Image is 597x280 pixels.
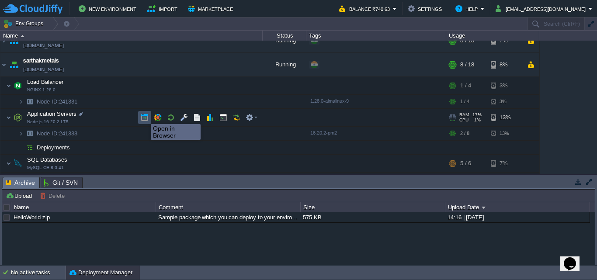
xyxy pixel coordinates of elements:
a: SQL DatabasesMySQL CE 8.0.41 [26,156,69,163]
span: 16.20.2-pm2 [310,130,337,135]
a: Deployments [36,144,71,151]
button: Help [455,3,480,14]
iframe: chat widget [560,245,588,271]
div: 8 / 18 [460,53,474,76]
a: Application ServersNode.js 16.20.2 LTS [26,111,78,117]
div: 7% [491,29,519,52]
img: AMDAwAAAACH5BAEAAAAALAAAAAABAAEAAAICRAEAOw== [6,109,11,126]
span: 1% [472,118,481,123]
div: 14:16 | [DATE] [445,212,589,222]
img: AMDAwAAAACH5BAEAAAAALAAAAAABAAEAAAICRAEAOw== [12,77,24,94]
button: Marketplace [188,3,236,14]
div: 7% [491,155,519,172]
span: Node ID: [37,130,59,137]
div: 5 / 6 [460,173,469,186]
a: HelloWorld.zip [14,214,50,221]
img: AMDAwAAAACH5BAEAAAAALAAAAAABAAEAAAICRAEAOw== [0,29,7,52]
div: Open in Browser [153,125,198,139]
a: Load BalancerNGINX 1.28.0 [26,79,65,85]
img: AMDAwAAAACH5BAEAAAAALAAAAAABAAEAAAICRAEAOw== [24,141,36,154]
div: Usage [447,31,539,41]
div: Tags [307,31,446,41]
img: AMDAwAAAACH5BAEAAAAALAAAAAABAAEAAAICRAEAOw== [24,173,36,186]
div: Size [301,202,445,212]
span: CPU [459,118,469,123]
button: Balance ₹740.63 [339,3,392,14]
img: AMDAwAAAACH5BAEAAAAALAAAAAABAAEAAAICRAEAOw== [0,53,7,76]
span: Node.js 16.20.2 LTS [27,119,69,124]
button: Upload [6,192,35,200]
div: Status [263,31,306,41]
span: Node ID: [37,98,59,105]
div: 13% [491,127,519,140]
div: No active tasks [11,266,66,280]
div: 13% [491,109,519,126]
span: NGINX 1.28.0 [27,87,56,93]
img: AMDAwAAAACH5BAEAAAAALAAAAAABAAEAAAICRAEAOw== [18,173,24,186]
span: SQL Databases [26,156,69,163]
button: Delete [40,192,67,200]
img: AMDAwAAAACH5BAEAAAAALAAAAAABAAEAAAICRAEAOw== [8,29,20,52]
div: 7% [491,173,519,186]
img: AMDAwAAAACH5BAEAAAAALAAAAAABAAEAAAICRAEAOw== [24,95,36,108]
img: AMDAwAAAACH5BAEAAAAALAAAAAABAAEAAAICRAEAOw== [21,35,24,37]
div: Comment [156,202,300,212]
img: AMDAwAAAACH5BAEAAAAALAAAAAABAAEAAAICRAEAOw== [18,127,24,140]
div: 8 / 18 [460,29,474,52]
button: Deployment Manager [69,268,132,277]
button: New Environment [79,3,139,14]
span: Load Balancer [26,78,65,86]
img: AMDAwAAAACH5BAEAAAAALAAAAAABAAEAAAICRAEAOw== [6,155,11,172]
div: 3% [491,95,519,108]
div: Sample package which you can deploy to your environment. Feel free to delete and upload a package... [156,212,300,222]
button: Settings [408,3,444,14]
div: 575 KB [301,212,444,222]
div: Name [12,202,156,212]
span: RAM [459,112,469,118]
span: Archive [6,177,35,188]
button: Env Groups [3,17,46,30]
a: [DOMAIN_NAME] [23,65,64,74]
div: 3% [491,77,519,94]
span: MySQL CE 8.0.41 [27,165,64,170]
div: Name [1,31,262,41]
a: [DOMAIN_NAME] [23,41,64,50]
img: AMDAwAAAACH5BAEAAAAALAAAAAABAAEAAAICRAEAOw== [6,77,11,94]
span: 241333 [36,130,79,137]
a: Node ID:241331 [36,98,79,105]
div: 1 / 4 [460,77,471,94]
span: Git / SVN [44,177,78,188]
img: AMDAwAAAACH5BAEAAAAALAAAAAABAAEAAAICRAEAOw== [12,109,24,126]
img: AMDAwAAAACH5BAEAAAAALAAAAAABAAEAAAICRAEAOw== [18,95,24,108]
div: Upload Date [446,202,590,212]
div: Running [263,53,306,76]
button: [EMAIL_ADDRESS][DOMAIN_NAME] [496,3,588,14]
a: sarthakmetals [23,56,59,65]
img: AMDAwAAAACH5BAEAAAAALAAAAAABAAEAAAICRAEAOw== [12,155,24,172]
span: 241331 [36,98,79,105]
span: 1.28.0-almalinux-9 [310,98,349,104]
div: 2 / 8 [460,127,469,140]
a: Node ID:241333 [36,130,79,137]
span: Application Servers [26,110,78,118]
img: AMDAwAAAACH5BAEAAAAALAAAAAABAAEAAAICRAEAOw== [24,127,36,140]
img: AMDAwAAAACH5BAEAAAAALAAAAAABAAEAAAICRAEAOw== [18,141,24,154]
div: 5 / 6 [460,155,471,172]
button: Import [147,3,180,14]
img: AMDAwAAAACH5BAEAAAAALAAAAAABAAEAAAICRAEAOw== [8,53,20,76]
img: CloudJiffy [3,3,62,14]
div: 1 / 4 [460,95,469,108]
div: Running [263,29,306,52]
div: 8% [491,53,519,76]
span: 17% [472,112,482,118]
